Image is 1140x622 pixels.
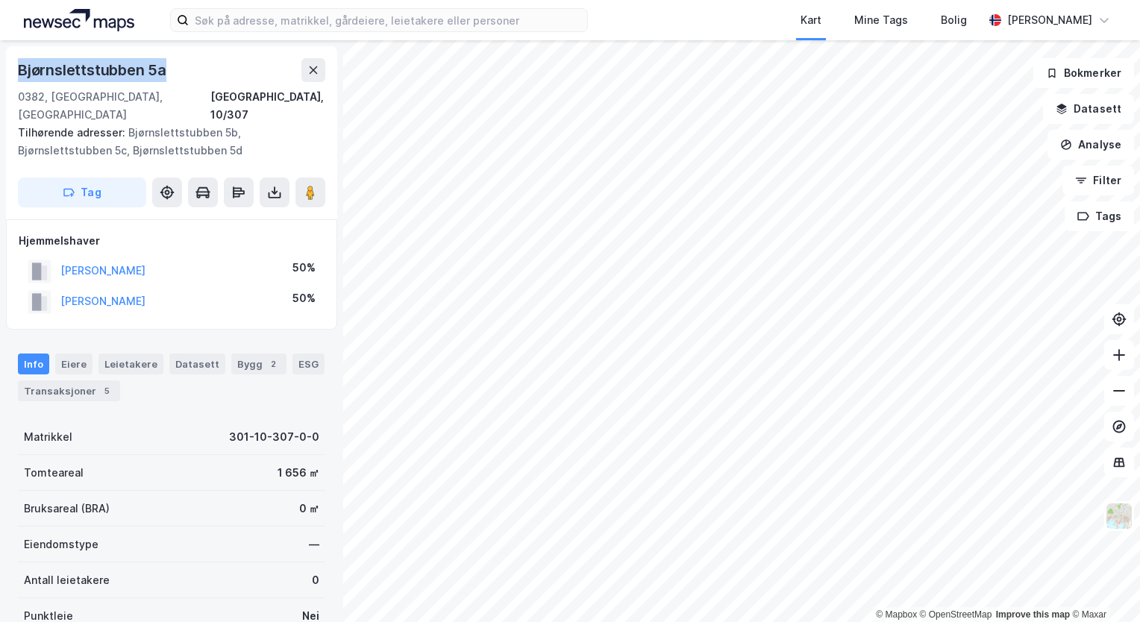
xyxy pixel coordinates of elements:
div: Matrikkel [24,428,72,446]
div: 50% [292,259,316,277]
iframe: Chat Widget [1065,550,1140,622]
span: Tilhørende adresser: [18,126,128,139]
div: 2 [266,356,281,371]
div: Transaksjoner [18,380,120,401]
button: Datasett [1043,94,1134,124]
button: Filter [1062,166,1134,195]
div: ESG [292,354,325,374]
div: Bygg [231,354,286,374]
div: Leietakere [98,354,163,374]
div: [GEOGRAPHIC_DATA], 10/307 [210,88,325,124]
div: 301-10-307-0-0 [229,428,319,446]
button: Tag [18,178,146,207]
div: 5 [99,383,114,398]
div: Tomteareal [24,464,84,482]
div: Kontrollprogram for chat [1065,550,1140,622]
div: Bjørnslettstubben 5b, Bjørnslettstubben 5c, Bjørnslettstubben 5d [18,124,313,160]
div: Eiendomstype [24,535,98,553]
div: 0 [312,571,319,589]
div: Eiere [55,354,93,374]
div: [PERSON_NAME] [1007,11,1092,29]
div: — [309,535,319,553]
a: Mapbox [876,609,917,620]
input: Søk på adresse, matrikkel, gårdeiere, leietakere eller personer [189,9,587,31]
div: Kart [801,11,821,29]
div: 0 ㎡ [299,500,319,518]
img: logo.a4113a55bc3d86da70a041830d287a7e.svg [24,9,134,31]
div: 1 656 ㎡ [278,464,319,482]
a: Improve this map [996,609,1070,620]
div: 0382, [GEOGRAPHIC_DATA], [GEOGRAPHIC_DATA] [18,88,210,124]
div: Hjemmelshaver [19,232,325,250]
img: Z [1105,502,1133,530]
div: Datasett [169,354,225,374]
a: OpenStreetMap [920,609,992,620]
button: Analyse [1047,130,1134,160]
div: Mine Tags [854,11,908,29]
div: Info [18,354,49,374]
div: Bolig [941,11,967,29]
button: Bokmerker [1033,58,1134,88]
div: Antall leietakere [24,571,110,589]
div: Bjørnslettstubben 5a [18,58,169,82]
button: Tags [1065,201,1134,231]
div: Bruksareal (BRA) [24,500,110,518]
div: 50% [292,289,316,307]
